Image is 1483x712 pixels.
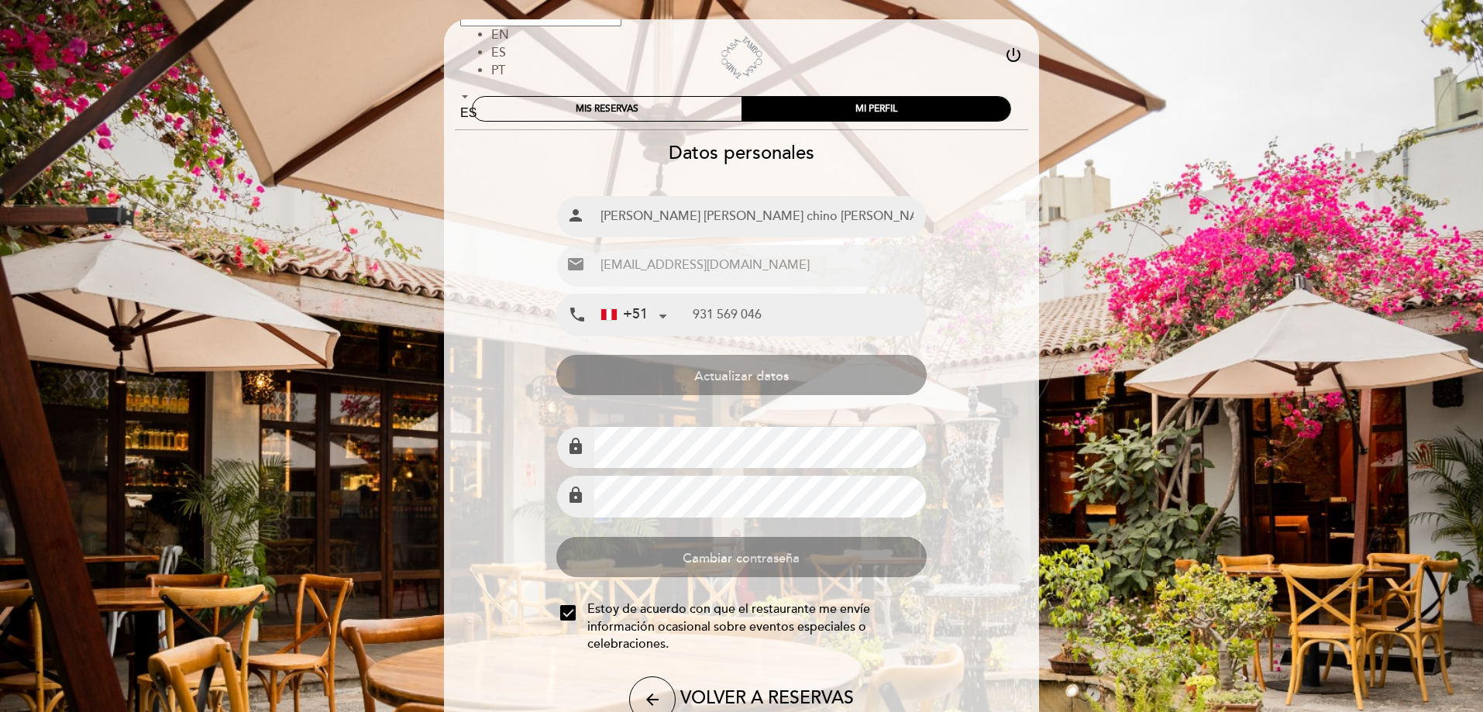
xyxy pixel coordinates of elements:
[473,97,741,121] div: MIS RESERVAS
[491,27,509,43] span: EN
[594,245,925,286] input: Email
[680,688,854,710] span: VOLVER A RESERVAS
[443,142,1040,164] h2: Datos personales
[741,97,1010,121] div: MI PERFIL
[556,537,926,577] button: Cambiar contraseña
[601,304,648,325] div: +51
[595,295,673,335] div: Peru (Perú): +51
[566,206,585,225] i: person
[566,255,585,273] i: email
[643,690,662,709] i: arrow_back
[556,355,926,395] button: Actualizar datos
[568,305,587,325] i: local_phone
[594,196,925,237] input: Nombre completo
[1004,46,1023,64] i: power_settings_new
[566,437,585,456] i: lock
[587,600,922,654] span: Estoy de acuerdo con que el restaurante me envíe información ocasional sobre eventos especiales o...
[491,45,506,60] span: ES
[491,63,505,78] span: PT
[1004,46,1023,70] button: power_settings_new
[566,486,585,504] i: lock
[645,36,838,79] a: Casa Tambo
[693,294,925,335] input: Teléfono Móvil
